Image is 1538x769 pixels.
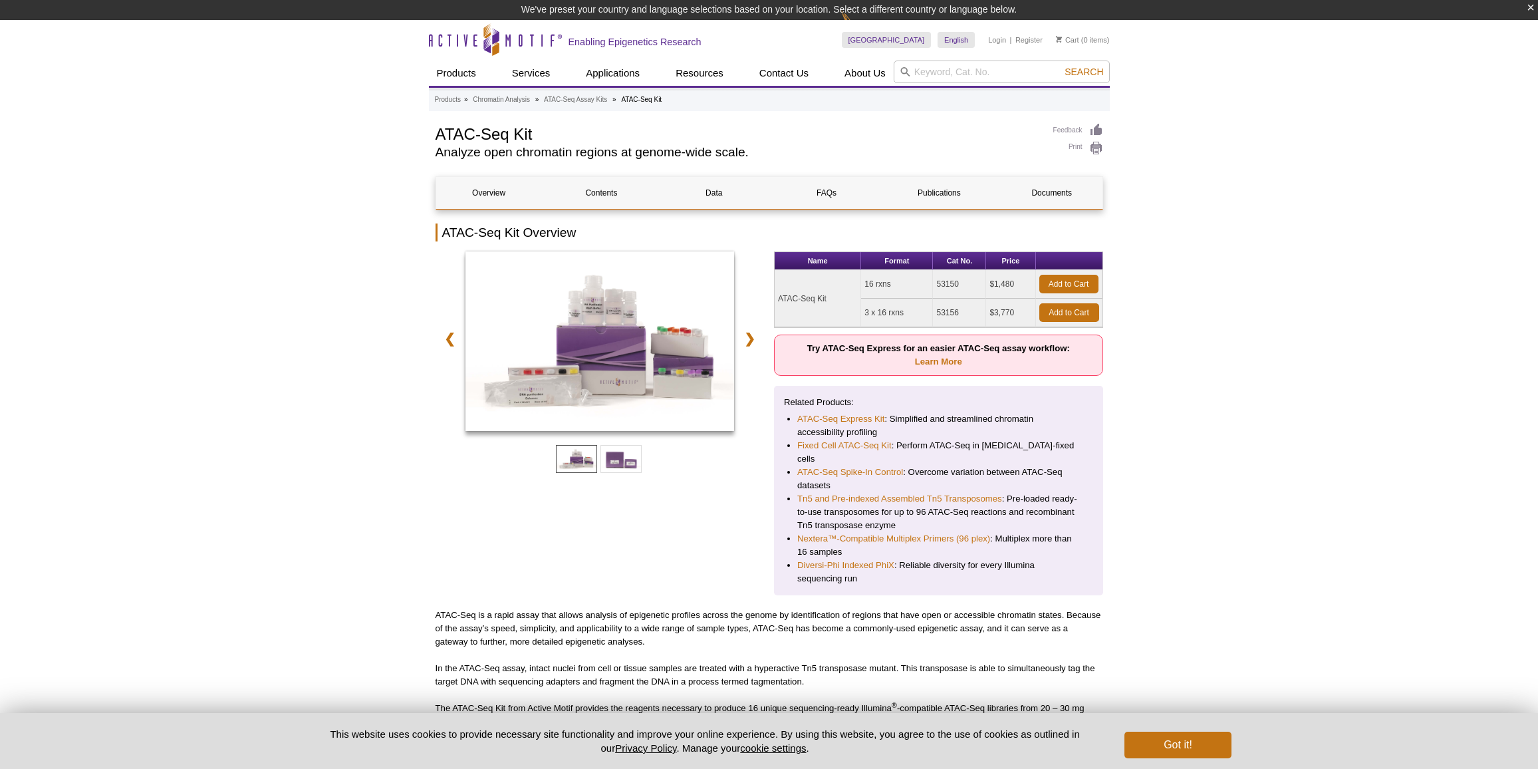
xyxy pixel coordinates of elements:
[661,177,767,209] a: Data
[933,270,986,299] td: 53150
[986,270,1035,299] td: $1,480
[797,412,1080,439] li: : Simplified and streamlined chromatin accessibility profiling
[569,36,702,48] h2: Enabling Epigenetics Research
[668,61,731,86] a: Resources
[797,439,892,452] a: Fixed Cell ATAC-Seq Kit
[1039,275,1098,293] a: Add to Cart
[436,609,1103,649] p: ATAC-Seq is a rapid assay that allows analysis of epigenetic profiles across the genome by identi...
[535,96,539,103] li: »
[797,466,903,479] a: ATAC-Seq Spike-In Control
[473,94,530,106] a: Chromatin Analysis
[436,123,1040,143] h1: ATAC-Seq Kit
[915,357,962,367] a: Learn More
[775,252,861,270] th: Name
[504,61,559,86] a: Services
[861,270,933,299] td: 16 rxns
[938,32,975,48] a: English
[886,177,992,209] a: Publications
[1124,732,1231,758] button: Got it!
[1053,123,1103,138] a: Feedback
[836,61,894,86] a: About Us
[578,61,648,86] a: Applications
[740,742,806,754] button: cookie settings
[775,270,861,327] td: ATAC-Seq Kit
[842,32,932,48] a: [GEOGRAPHIC_DATA]
[465,251,735,435] a: ATAC-Seq Kit
[429,61,484,86] a: Products
[436,177,542,209] a: Overview
[1039,303,1099,322] a: Add to Cart
[797,492,1080,532] li: : Pre-loaded ready-to-use transposomes for up to 96 ATAC-Seq reactions and recombinant Tn5 transp...
[892,700,897,708] sup: ®
[841,10,876,41] img: Change Here
[1065,67,1103,77] span: Search
[436,662,1103,689] p: In the ATAC-Seq assay, intact nuclei from cell or tissue samples are treated with a hyperactive T...
[797,559,1080,585] li: : Reliable diversity for every Illumina sequencing run
[933,252,986,270] th: Cat No.
[464,96,468,103] li: »
[988,35,1006,45] a: Login
[1053,141,1103,156] a: Print
[999,177,1104,209] a: Documents
[797,412,884,426] a: ATAC-Seq Express Kit
[465,251,735,431] img: ATAC-Seq Kit
[735,323,764,354] a: ❯
[797,439,1080,466] li: : Perform ATAC-Seq in [MEDICAL_DATA]-fixed cells
[1056,35,1079,45] a: Cart
[436,702,1103,742] p: The ATAC-Seq Kit from Active Motif provides the reagents necessary to produce 16 unique sequencin...
[784,396,1093,409] p: Related Products:
[807,343,1070,367] strong: Try ATAC-Seq Express for an easier ATAC-Seq assay workflow:
[894,61,1110,83] input: Keyword, Cat. No.
[1056,36,1062,43] img: Your Cart
[1010,32,1012,48] li: |
[986,252,1035,270] th: Price
[1015,35,1043,45] a: Register
[933,299,986,327] td: 53156
[773,177,879,209] a: FAQs
[986,299,1035,327] td: $3,770
[621,96,662,103] li: ATAC-Seq Kit
[751,61,817,86] a: Contact Us
[797,492,1002,506] a: Tn5 and Pre-indexed Assembled Tn5 Transposomes
[435,94,461,106] a: Products
[797,532,990,545] a: Nextera™-Compatible Multiplex Primers (96 plex)
[544,94,607,106] a: ATAC-Seq Assay Kits
[436,146,1040,158] h2: Analyze open chromatin regions at genome-wide scale.
[615,742,676,754] a: Privacy Policy
[797,559,894,572] a: Diversi-Phi Indexed PhiX
[1056,32,1110,48] li: (0 items)
[612,96,616,103] li: »
[549,177,654,209] a: Contents
[307,727,1103,755] p: This website uses cookies to provide necessary site functionality and improve your online experie...
[797,466,1080,492] li: : Overcome variation between ATAC-Seq datasets
[1061,66,1107,78] button: Search
[797,532,1080,559] li: : Multiplex more than 16 samples
[436,323,464,354] a: ❮
[436,224,1103,241] h2: ATAC-Seq Kit Overview
[861,299,933,327] td: 3 x 16 rxns
[861,252,933,270] th: Format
